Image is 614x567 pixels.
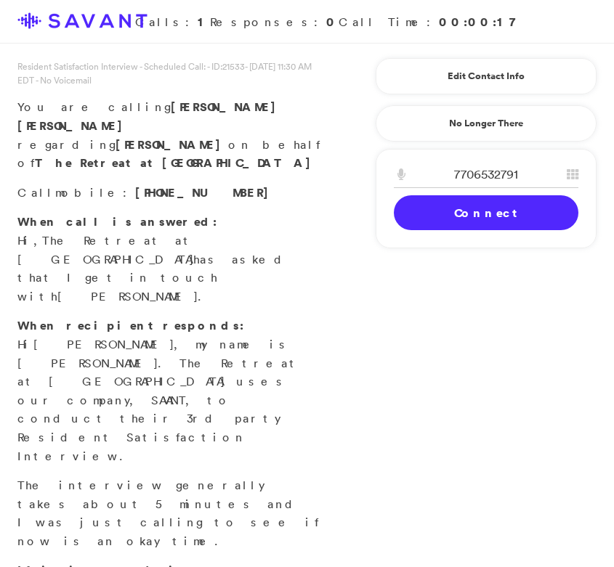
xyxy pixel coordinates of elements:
p: Call : [17,184,320,203]
strong: 1 [198,14,210,30]
span: mobile [55,185,123,200]
a: No Longer There [376,105,597,142]
p: Hi, has asked that I get in touch with . [17,213,320,306]
strong: [PERSON_NAME] [116,136,228,152]
a: Connect [394,195,578,230]
p: The interview generally takes about 5 minutes and I was just calling to see if now is an okay time. [17,476,320,550]
span: The Retreat at [GEOGRAPHIC_DATA] [17,233,195,266]
p: Hi , my name is [PERSON_NAME]. The Retreat at [GEOGRAPHIC_DATA] uses our company, SAVANT, to cond... [17,317,320,465]
strong: The Retreat at [GEOGRAPHIC_DATA] [35,155,318,171]
strong: When call is answered: [17,213,217,229]
span: [PHONE_NUMBER] [135,184,276,200]
strong: 00:00:17 [439,14,524,30]
span: [PERSON_NAME] [33,337,174,351]
span: Resident Satisfaction Interview - Scheduled Call: - ID: - [DATE] 11:30 AM EDT - No Voicemail [17,60,312,86]
strong: 0 [326,14,339,30]
p: You are calling regarding on behalf of [17,98,320,172]
a: Edit Contact Info [394,65,578,88]
span: [PERSON_NAME] [171,99,283,115]
span: [PERSON_NAME] [57,289,198,303]
span: [PERSON_NAME] [17,118,130,134]
span: 21533 [222,60,245,73]
strong: When recipient responds: [17,317,244,333]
